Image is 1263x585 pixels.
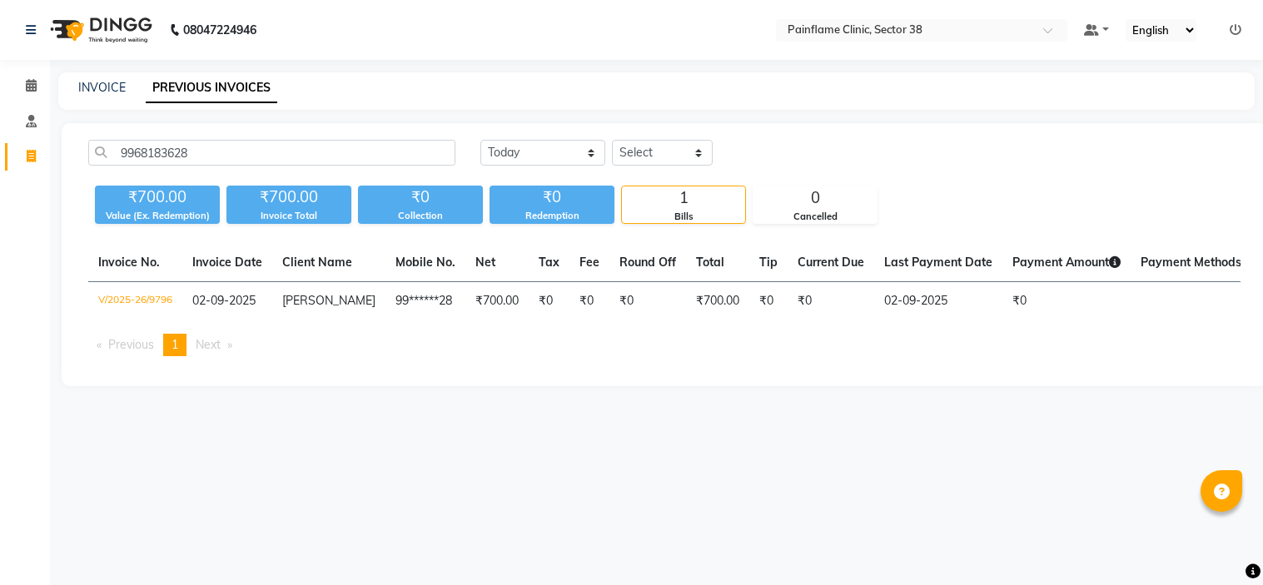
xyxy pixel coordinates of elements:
[192,255,262,270] span: Invoice Date
[686,282,749,321] td: ₹700.00
[88,140,455,166] input: Search by Name/Mobile/Email/Invoice No
[884,255,992,270] span: Last Payment Date
[569,282,609,321] td: ₹0
[619,255,676,270] span: Round Off
[146,73,277,103] a: PREVIOUS INVOICES
[539,255,559,270] span: Tax
[490,209,614,223] div: Redemption
[395,255,455,270] span: Mobile No.
[226,186,351,209] div: ₹700.00
[609,282,686,321] td: ₹0
[475,255,495,270] span: Net
[192,293,256,308] span: 02-09-2025
[172,337,178,352] span: 1
[579,255,599,270] span: Fee
[183,7,256,53] b: 08047224946
[759,255,778,270] span: Tip
[196,337,221,352] span: Next
[358,186,483,209] div: ₹0
[282,255,352,270] span: Client Name
[108,337,154,352] span: Previous
[529,282,569,321] td: ₹0
[358,209,483,223] div: Collection
[788,282,874,321] td: ₹0
[622,210,745,224] div: Bills
[282,293,375,308] span: [PERSON_NAME]
[95,209,220,223] div: Value (Ex. Redemption)
[874,282,1002,321] td: 02-09-2025
[622,186,745,210] div: 1
[1141,255,1253,270] span: Payment Methods
[1012,255,1121,270] span: Payment Amount
[88,282,182,321] td: V/2025-26/9796
[749,282,788,321] td: ₹0
[95,186,220,209] div: ₹700.00
[465,282,529,321] td: ₹700.00
[753,210,877,224] div: Cancelled
[490,186,614,209] div: ₹0
[696,255,724,270] span: Total
[78,80,126,95] a: INVOICE
[98,255,160,270] span: Invoice No.
[1193,518,1246,568] iframe: chat widget
[88,334,1241,356] nav: Pagination
[798,255,864,270] span: Current Due
[42,7,157,53] img: logo
[226,209,351,223] div: Invoice Total
[753,186,877,210] div: 0
[1002,282,1131,321] td: ₹0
